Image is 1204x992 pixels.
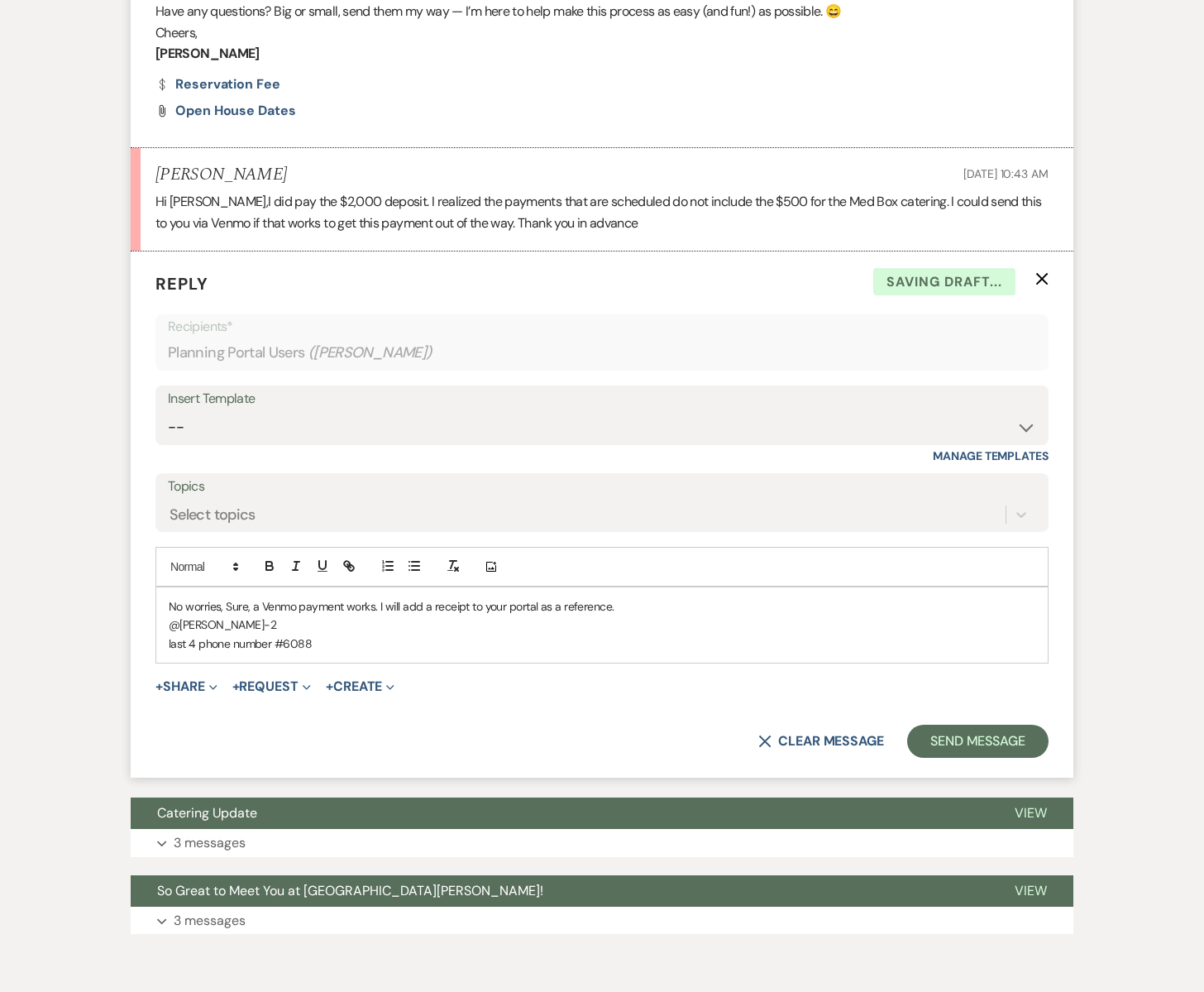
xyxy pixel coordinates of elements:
[169,616,1035,634] p: @[PERSON_NAME]-2
[308,342,432,364] span: ( [PERSON_NAME] )
[232,680,240,693] span: +
[155,1,1049,22] p: Have any questions? Big or small, send them my way — I’m here to help make this process as easy (...
[169,597,1035,616] p: No worries, Sure, a Venmo payment works. I will add a receipt to your portal as a reference.
[131,798,988,829] button: Catering Update
[155,680,163,693] span: +
[326,680,333,693] span: +
[170,504,256,526] div: Select topics
[168,337,1036,369] div: Planning Portal Users
[1015,804,1047,822] span: View
[168,316,1036,338] p: Recipients*
[175,104,296,117] a: Open House dates
[131,907,1073,935] button: 3 messages
[155,22,1049,44] p: Cheers,
[155,78,280,91] a: Reservation Fee
[155,165,287,185] h5: [PERSON_NAME]
[131,875,988,907] button: So Great to Meet You at [GEOGRAPHIC_DATA][PERSON_NAME]!
[988,798,1073,829] button: View
[155,273,208,295] span: Reply
[175,102,296,119] span: Open House dates
[907,725,1049,758] button: Send Message
[326,680,394,693] button: Create
[168,475,1036,499] label: Topics
[155,191,1049,233] div: Hi [PERSON_NAME],I did pay the $2,000 deposit. I realized the payments that are scheduled do not ...
[174,832,246,854] p: 3 messages
[155,45,260,62] strong: [PERSON_NAME]
[873,268,1015,296] span: Saving draft...
[963,166,1049,181] span: [DATE] 10:43 AM
[155,680,217,693] button: Share
[174,910,246,932] p: 3 messages
[1015,882,1047,899] span: View
[988,875,1073,907] button: View
[933,448,1049,463] a: Manage Templates
[157,882,543,899] span: So Great to Meet You at [GEOGRAPHIC_DATA][PERSON_NAME]!
[169,635,1035,653] p: last 4 phone number #6088
[168,387,1036,411] div: Insert Template
[232,680,311,693] button: Request
[157,804,257,822] span: Catering Update
[131,829,1073,857] button: 3 messages
[758,735,884,748] button: Clear message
